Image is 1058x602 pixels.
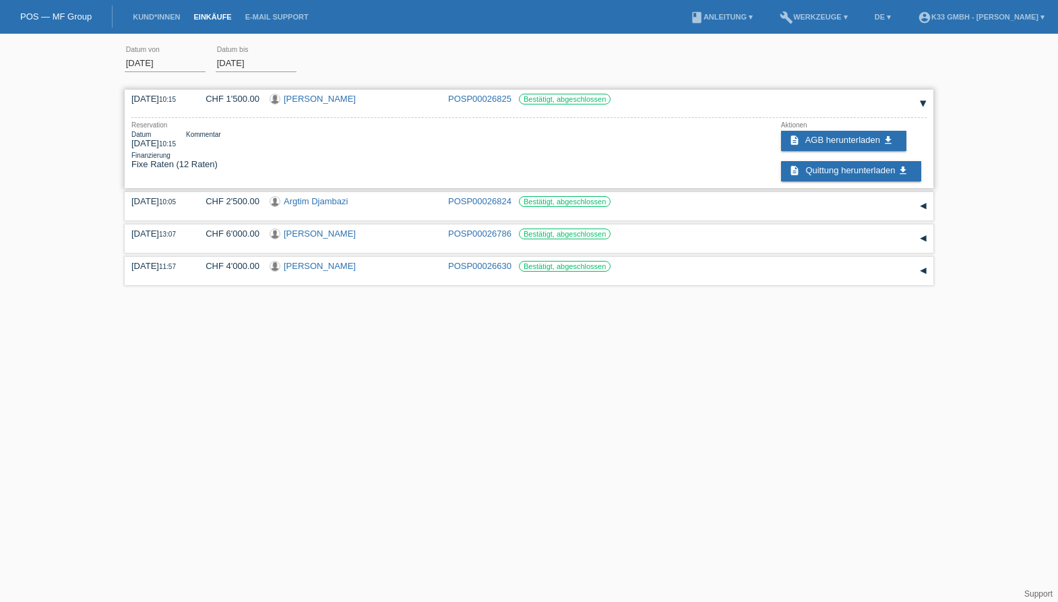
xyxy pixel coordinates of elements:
[131,131,176,148] div: [DATE]
[284,229,356,239] a: [PERSON_NAME]
[239,13,315,21] a: E-Mail Support
[448,229,511,239] a: POSP00026786
[773,13,854,21] a: buildWerkzeuge ▾
[781,131,906,151] a: description AGB herunterladen get_app
[159,198,176,206] span: 10:05
[913,229,933,249] div: auf-/zuklappen
[20,11,92,22] a: POS — MF Group
[519,229,611,239] label: Bestätigt, abgeschlossen
[448,94,511,104] a: POSP00026825
[898,165,908,176] i: get_app
[690,11,704,24] i: book
[131,152,241,159] div: Finanzierung
[913,94,933,114] div: auf-/zuklappen
[781,161,921,181] a: description Quittung herunterladen get_app
[448,196,511,206] a: POSP00026824
[1024,589,1053,599] a: Support
[519,196,611,207] label: Bestätigt, abgeschlossen
[195,261,259,271] div: CHF 4'000.00
[868,13,898,21] a: DE ▾
[126,13,187,21] a: Kund*innen
[284,196,348,206] a: Argtim Djambazi
[448,261,511,271] a: POSP00026630
[805,165,895,175] span: Quittung herunterladen
[683,13,759,21] a: bookAnleitung ▾
[883,135,894,146] i: get_app
[805,135,880,145] span: AGB herunterladen
[186,131,221,138] div: Kommentar
[913,261,933,281] div: auf-/zuklappen
[131,152,241,169] div: Fixe Raten (12 Raten)
[195,94,259,104] div: CHF 1'500.00
[131,131,176,138] div: Datum
[131,196,185,206] div: [DATE]
[131,229,185,239] div: [DATE]
[780,11,793,24] i: build
[284,261,356,271] a: [PERSON_NAME]
[131,121,241,129] div: Reservation
[781,121,927,129] div: Aktionen
[195,196,259,206] div: CHF 2'500.00
[284,94,356,104] a: [PERSON_NAME]
[131,94,185,104] div: [DATE]
[159,140,176,148] span: 10:15
[789,135,800,146] i: description
[911,13,1051,21] a: account_circleK33 GmbH - [PERSON_NAME] ▾
[519,94,611,104] label: Bestätigt, abgeschlossen
[159,96,176,103] span: 10:15
[195,229,259,239] div: CHF 6'000.00
[131,261,185,271] div: [DATE]
[789,165,800,176] i: description
[519,261,611,272] label: Bestätigt, abgeschlossen
[913,196,933,216] div: auf-/zuklappen
[159,263,176,270] span: 11:57
[187,13,238,21] a: Einkäufe
[918,11,931,24] i: account_circle
[159,231,176,238] span: 13:07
